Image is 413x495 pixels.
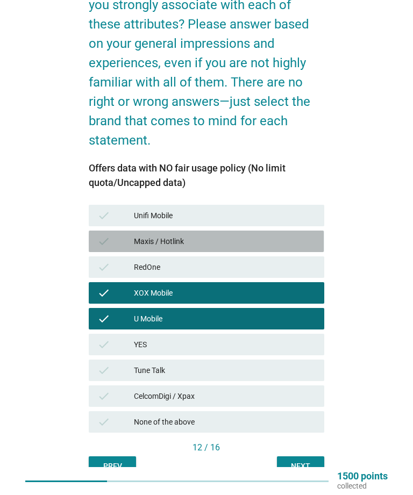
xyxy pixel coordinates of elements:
[134,286,316,299] div: XOX Mobile
[97,286,110,299] i: check
[134,415,316,428] div: None of the above
[134,338,316,351] div: YES
[97,209,110,222] i: check
[89,441,324,454] div: 12 / 16
[97,235,110,248] i: check
[134,312,316,325] div: U Mobile
[337,471,388,481] p: 1500 points
[97,261,110,274] i: check
[134,364,316,377] div: Tune Talk
[97,415,110,428] i: check
[134,390,316,403] div: CelcomDigi / Xpax
[97,461,127,472] div: Prev
[89,161,324,190] div: Offers data with NO fair usage policy (No limit quota/Uncapped data)
[89,456,136,476] button: Prev
[97,364,110,377] i: check
[134,261,316,274] div: RedOne
[337,481,388,491] p: collected
[97,312,110,325] i: check
[286,461,316,472] div: Next
[134,209,316,222] div: Unifi Mobile
[97,338,110,351] i: check
[277,456,324,476] button: Next
[97,390,110,403] i: check
[134,235,316,248] div: Maxis / Hotlink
